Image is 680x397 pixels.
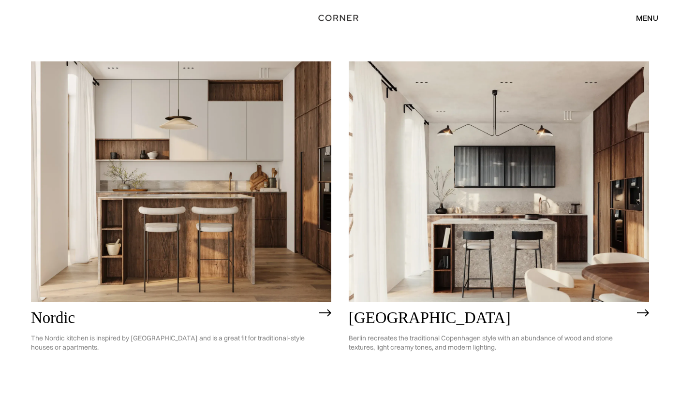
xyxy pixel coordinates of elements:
[31,326,314,359] p: The Nordic kitchen is inspired by [GEOGRAPHIC_DATA] and is a great fit for traditional-style hous...
[310,12,370,24] a: home
[349,326,632,359] p: Berlin recreates the traditional Copenhagen style with an abundance of wood and stone textures, l...
[349,309,632,326] h2: [GEOGRAPHIC_DATA]
[626,10,658,26] div: menu
[636,14,658,22] div: menu
[31,309,314,326] h2: Nordic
